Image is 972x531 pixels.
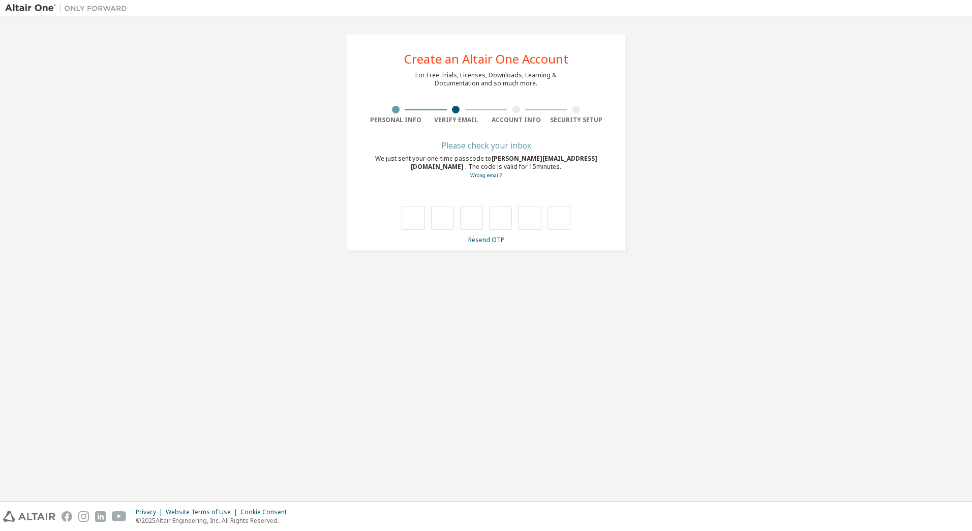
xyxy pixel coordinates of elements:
div: Account Info [486,116,546,124]
a: Go back to the registration form [470,172,502,179]
a: Resend OTP [468,235,504,244]
div: Create an Altair One Account [404,53,568,65]
img: linkedin.svg [95,511,106,522]
p: © 2025 Altair Engineering, Inc. All Rights Reserved. [136,516,293,525]
img: instagram.svg [78,511,89,522]
img: facebook.svg [62,511,72,522]
div: Cookie Consent [240,508,293,516]
div: Verify Email [426,116,487,124]
div: Privacy [136,508,166,516]
div: Website Terms of Use [166,508,240,516]
div: Security Setup [546,116,607,124]
span: [PERSON_NAME][EMAIL_ADDRESS][DOMAIN_NAME] [411,154,597,171]
div: We just sent your one-time passcode to . The code is valid for 15 minutes. [366,155,606,180]
div: For Free Trials, Licenses, Downloads, Learning & Documentation and so much more. [415,71,557,87]
img: youtube.svg [112,511,127,522]
img: altair_logo.svg [3,511,55,522]
div: Personal Info [366,116,426,124]
div: Please check your inbox [366,142,606,149]
img: Altair One [5,3,132,13]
